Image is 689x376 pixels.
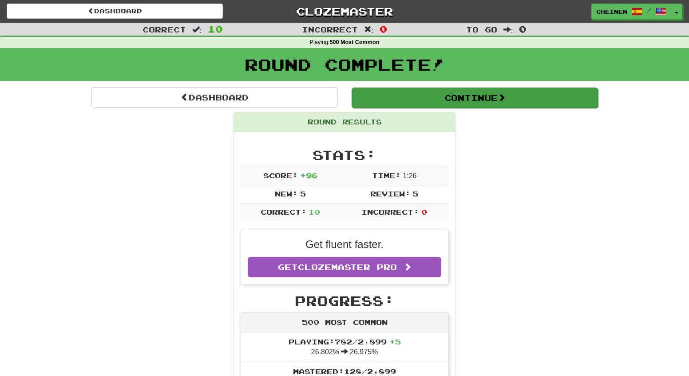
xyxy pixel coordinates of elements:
span: 0 [421,208,427,216]
span: 0 [519,24,527,34]
div: 500 Most Common [241,313,448,332]
a: GetClozemaster Pro [248,257,441,277]
h2: Progress: [241,293,448,308]
span: / [647,7,651,13]
a: Dashboard [7,4,223,19]
span: Clozemaster Pro [298,262,397,272]
h2: Stats: [241,148,448,162]
a: cheinen / [591,4,671,20]
span: Time: [372,171,401,180]
li: 26.802% 26.975% [241,332,448,363]
span: 5 [412,189,418,198]
span: Correct: [261,208,307,216]
span: Correct [143,25,186,34]
span: : [503,26,513,33]
span: 10 [309,208,320,216]
h1: Round Complete! [3,56,686,73]
a: Dashboard [91,87,338,108]
span: 0 [380,24,387,34]
span: New: [275,189,298,198]
span: : [364,26,374,33]
span: : [192,26,202,33]
span: Score: [263,171,298,180]
span: Mastered: 128 / 2,899 [293,367,396,376]
span: 10 [208,24,223,34]
span: Incorrect: [361,208,419,216]
span: Playing: 782 / 2,899 [289,337,401,346]
button: Continue [352,88,598,108]
span: cheinen [596,8,627,16]
p: Get fluent faster. [248,237,441,252]
span: Review: [370,189,411,198]
span: + 5 [389,337,401,346]
span: + 96 [300,171,317,180]
a: Clozemaster [236,4,452,19]
span: To go [466,25,497,34]
span: 1 : 26 [403,172,416,180]
span: 5 [300,189,306,198]
span: Incorrect [302,25,358,34]
strong: 500 Most Common [329,39,379,45]
div: Round Results [234,112,455,132]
